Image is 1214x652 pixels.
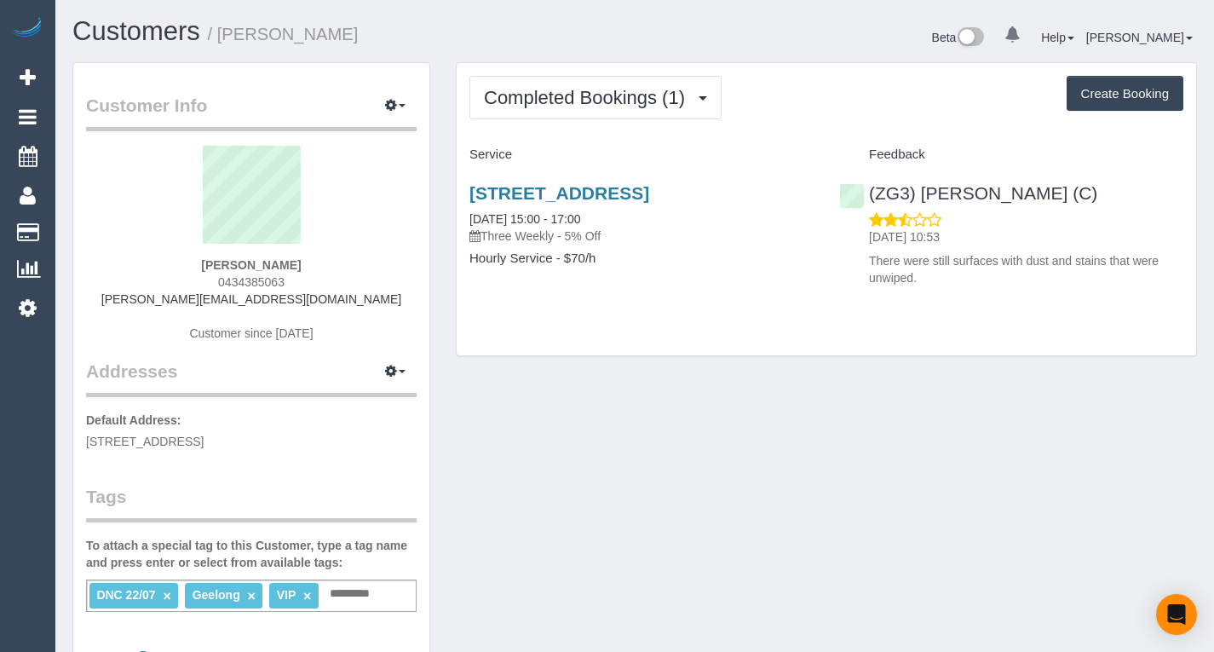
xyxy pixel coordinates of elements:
span: Customer since [DATE] [189,326,313,340]
h4: Service [469,147,814,162]
strong: [PERSON_NAME] [201,258,301,272]
p: Three Weekly - 5% Off [469,228,814,245]
a: [PERSON_NAME][EMAIL_ADDRESS][DOMAIN_NAME] [101,292,401,306]
a: [STREET_ADDRESS] [469,183,649,203]
a: Customers [72,16,200,46]
p: There were still surfaces with dust and stains that were unwiped. [869,252,1183,286]
img: New interface [956,27,984,49]
a: × [164,589,171,603]
a: [DATE] 15:00 - 17:00 [469,212,580,226]
a: [PERSON_NAME] [1086,31,1193,44]
small: / [PERSON_NAME] [208,25,359,43]
span: Geelong [193,588,240,602]
legend: Tags [86,484,417,522]
span: [STREET_ADDRESS] [86,435,204,448]
div: Open Intercom Messenger [1156,594,1197,635]
legend: Customer Info [86,93,417,131]
label: Default Address: [86,412,181,429]
a: (ZG3) [PERSON_NAME] (C) [839,183,1097,203]
a: Beta [932,31,985,44]
h4: Feedback [839,147,1183,162]
p: [DATE] 10:53 [869,228,1183,245]
span: DNC 22/07 [96,588,155,602]
span: Completed Bookings (1) [484,87,693,108]
button: Create Booking [1067,76,1183,112]
a: × [303,589,311,603]
button: Completed Bookings (1) [469,76,722,119]
a: Help [1041,31,1074,44]
span: 0434385063 [218,275,285,289]
img: Automaid Logo [10,17,44,41]
h4: Hourly Service - $70/h [469,251,814,266]
a: × [248,589,256,603]
label: To attach a special tag to this Customer, type a tag name and press enter or select from availabl... [86,537,417,571]
span: VIP [277,588,296,602]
